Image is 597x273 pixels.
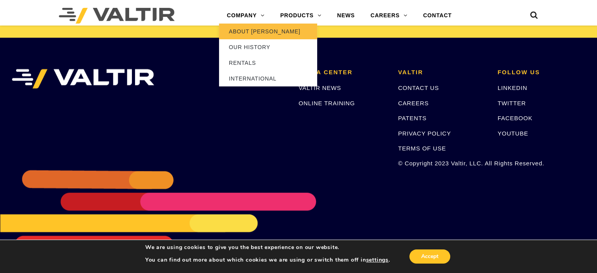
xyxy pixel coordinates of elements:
a: FACEBOOK [498,115,533,121]
a: NEWS [329,8,363,24]
h2: MEDIA CENTER [299,69,386,76]
a: ONLINE TRAINING [299,100,355,106]
a: OUR HISTORY [219,39,317,55]
p: © Copyright 2023 Valtir, LLC. All Rights Reserved. [398,159,486,168]
img: Valtir [59,8,175,24]
h2: FOLLOW US [498,69,585,76]
h2: VALTIR [398,69,486,76]
button: Accept [409,249,450,264]
a: COMPANY [219,8,272,24]
button: settings [366,257,388,264]
a: PATENTS [398,115,427,121]
a: PRODUCTS [272,8,329,24]
img: VALTIR [12,69,154,89]
a: RENTALS [219,55,317,71]
a: ABOUT [PERSON_NAME] [219,24,317,39]
p: We are using cookies to give you the best experience on our website. [145,244,390,251]
a: YOUTUBE [498,130,528,137]
a: CAREERS [398,100,429,106]
a: LINKEDIN [498,84,528,91]
a: INTERNATIONAL [219,71,317,86]
a: CONTACT [415,8,460,24]
a: VALTIR NEWS [299,84,341,91]
a: TERMS OF USE [398,145,446,152]
a: CAREERS [363,8,415,24]
a: TWITTER [498,100,526,106]
a: PRIVACY POLICY [398,130,451,137]
p: You can find out more about which cookies we are using or switch them off in . [145,257,390,264]
a: CONTACT US [398,84,439,91]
